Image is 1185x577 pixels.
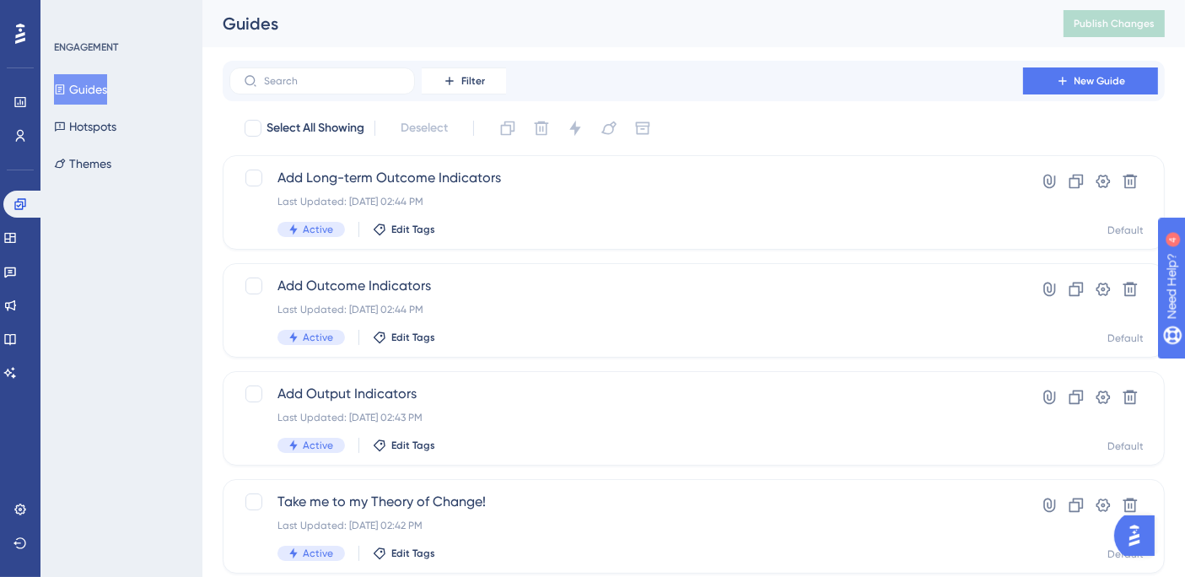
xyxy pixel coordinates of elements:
[385,113,463,143] button: Deselect
[277,519,975,532] div: Last Updated: [DATE] 02:42 PM
[461,74,485,88] span: Filter
[391,331,435,344] span: Edit Tags
[303,439,333,452] span: Active
[1074,17,1155,30] span: Publish Changes
[54,148,111,179] button: Themes
[54,111,116,142] button: Hotspots
[391,439,435,452] span: Edit Tags
[373,331,435,344] button: Edit Tags
[1107,224,1144,237] div: Default
[277,384,975,404] span: Add Output Indicators
[117,8,122,22] div: 4
[223,12,1021,35] div: Guides
[264,75,401,87] input: Search
[1114,510,1165,561] iframe: UserGuiding AI Assistant Launcher
[373,439,435,452] button: Edit Tags
[54,74,107,105] button: Guides
[303,547,333,560] span: Active
[373,547,435,560] button: Edit Tags
[277,411,975,424] div: Last Updated: [DATE] 02:43 PM
[277,276,975,296] span: Add Outcome Indicators
[391,223,435,236] span: Edit Tags
[1107,439,1144,453] div: Default
[373,223,435,236] button: Edit Tags
[303,331,333,344] span: Active
[391,547,435,560] span: Edit Tags
[1107,547,1144,561] div: Default
[422,67,506,94] button: Filter
[1075,74,1126,88] span: New Guide
[1107,332,1144,345] div: Default
[277,168,975,188] span: Add Long-term Outcome Indicators
[277,195,975,208] div: Last Updated: [DATE] 02:44 PM
[401,118,448,138] span: Deselect
[40,4,105,24] span: Need Help?
[277,303,975,316] div: Last Updated: [DATE] 02:44 PM
[303,223,333,236] span: Active
[54,40,118,54] div: ENGAGEMENT
[277,492,975,512] span: Take me to my Theory of Change!
[267,118,364,138] span: Select All Showing
[1023,67,1158,94] button: New Guide
[1064,10,1165,37] button: Publish Changes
